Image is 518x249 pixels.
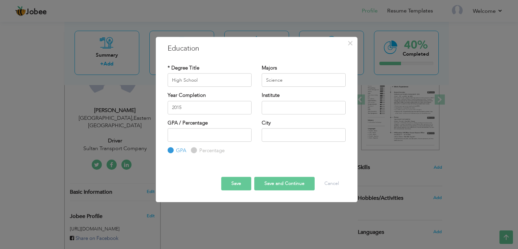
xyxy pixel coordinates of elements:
[262,119,271,127] label: City
[262,92,280,99] label: Institute
[168,44,346,54] h3: Education
[168,64,199,72] label: * Degree Title
[318,177,346,190] button: Cancel
[262,64,277,72] label: Majors
[345,38,356,49] button: Close
[174,147,186,154] label: GPA
[254,177,315,190] button: Save and Continue
[198,147,225,154] label: Percentage
[221,177,251,190] button: Save
[347,37,353,49] span: ×
[168,119,208,127] label: GPA / Percentage
[168,92,206,99] label: Year Completion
